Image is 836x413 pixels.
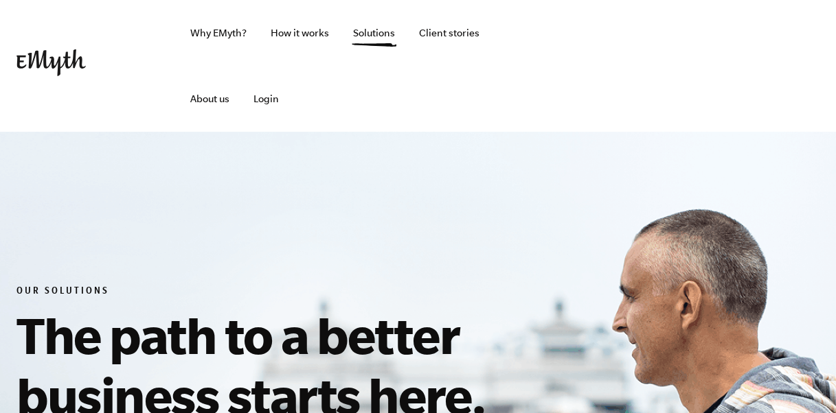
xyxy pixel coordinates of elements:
h6: Our Solutions [16,285,643,299]
a: Login [242,66,290,132]
iframe: Chat Widget [767,347,836,413]
iframe: Embedded CTA [524,51,668,81]
img: EMyth [16,49,86,76]
iframe: Embedded CTA [675,51,820,81]
a: About us [179,66,240,132]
